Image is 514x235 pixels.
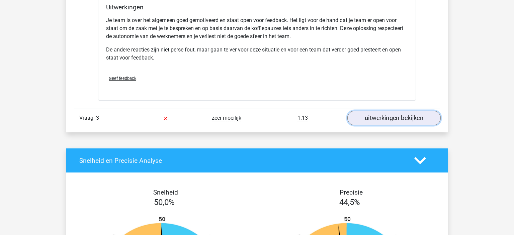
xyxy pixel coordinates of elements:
h4: Uitwerkingen [106,3,408,11]
span: 44,5% [339,198,360,207]
span: Geef feedback [109,76,136,81]
a: uitwerkingen bekijken [347,111,441,125]
h4: Precisie [265,189,437,196]
p: De andere reacties zijn niet perse fout, maar gaan te ver voor deze situatie en voor een team dat... [106,46,408,62]
h4: Snelheid [79,189,252,196]
span: Vraag [79,114,96,122]
span: 3 [96,115,99,121]
p: Je team is over het algemeen goed gemotiveerd en staat open voor feedback. Het ligt voor de hand ... [106,16,408,40]
span: 1:13 [297,115,308,121]
h4: Snelheid en Precisie Analyse [79,157,404,164]
span: 50,0% [154,198,175,207]
span: zeer moeilijk [212,115,241,121]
